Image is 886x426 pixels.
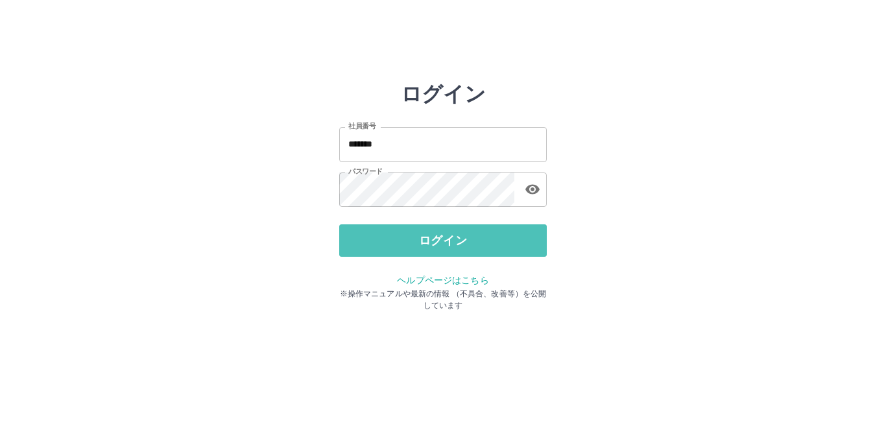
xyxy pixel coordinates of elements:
[348,121,376,131] label: 社員番号
[339,224,547,257] button: ログイン
[348,167,383,176] label: パスワード
[401,82,486,106] h2: ログイン
[339,288,547,311] p: ※操作マニュアルや最新の情報 （不具合、改善等）を公開しています
[397,275,488,285] a: ヘルプページはこちら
